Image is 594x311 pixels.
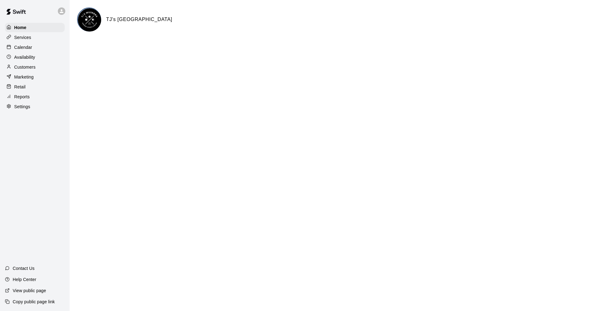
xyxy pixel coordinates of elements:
a: Services [5,33,65,42]
p: Help Center [13,276,36,283]
h6: TJ's [GEOGRAPHIC_DATA] [106,15,172,23]
p: Copy public page link [13,299,55,305]
p: Customers [14,64,36,70]
p: Settings [14,104,30,110]
p: Retail [14,84,26,90]
p: Marketing [14,74,34,80]
p: Home [14,24,27,31]
a: Home [5,23,65,32]
p: Reports [14,94,30,100]
p: View public page [13,288,46,294]
p: Calendar [14,44,32,50]
a: Retail [5,82,65,92]
a: Availability [5,53,65,62]
p: Availability [14,54,35,60]
p: Services [14,34,31,40]
a: Settings [5,102,65,111]
img: TJ's Muskoka Indoor Sports Center logo [78,8,101,32]
a: Customers [5,62,65,72]
a: Marketing [5,72,65,82]
a: Reports [5,92,65,101]
a: Calendar [5,43,65,52]
p: Contact Us [13,265,35,271]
